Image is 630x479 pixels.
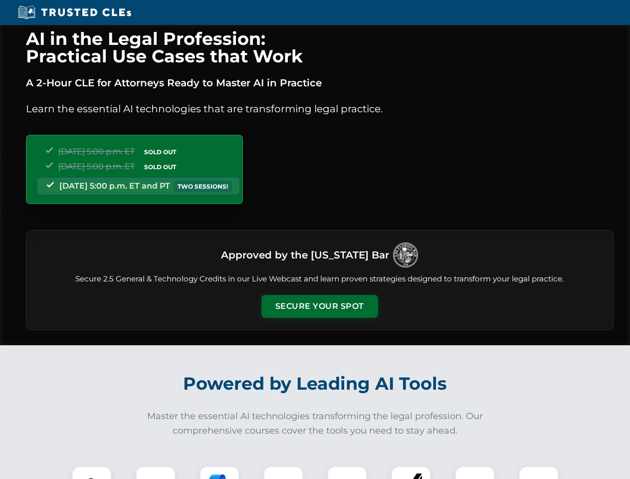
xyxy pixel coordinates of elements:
h3: Approved by the [US_STATE] Bar [221,246,389,264]
span: SOLD OUT [141,162,180,172]
h2: Powered by Leading AI Tools [39,366,592,401]
p: Master the essential AI technologies transforming the legal profession. Our comprehensive courses... [141,409,490,438]
span: [DATE] 5:00 p.m. ET [58,162,135,171]
p: Secure 2.5 General & Technology Credits in our Live Webcast and learn proven strategies designed ... [38,273,601,285]
span: SOLD OUT [141,147,180,157]
span: [DATE] 5:00 p.m. ET [58,147,135,156]
h1: AI in the Legal Profession: Practical Use Cases that Work [26,30,614,65]
p: A 2-Hour CLE for Attorneys Ready to Master AI in Practice [26,75,614,91]
img: Logo [393,242,418,267]
img: Trusted CLEs [15,5,134,20]
p: Learn the essential AI technologies that are transforming legal practice. [26,101,614,117]
button: Secure Your Spot [261,295,378,318]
